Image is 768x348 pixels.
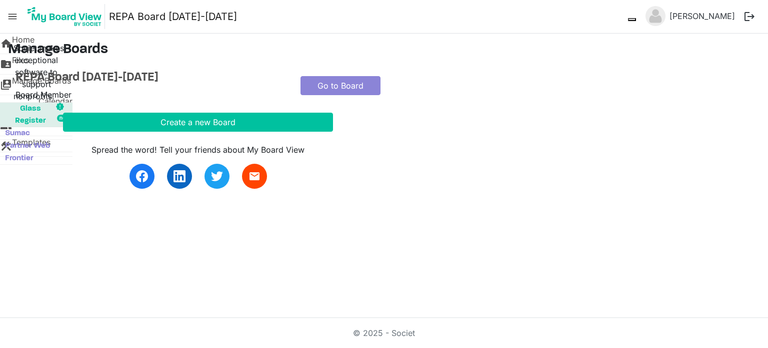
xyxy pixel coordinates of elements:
[248,170,260,182] span: email
[211,170,223,182] img: twitter.svg
[13,43,64,101] span: Societ makes exceptional software to support nonprofits.
[24,4,105,29] img: My Board View Logo
[645,6,665,26] img: no-profile-picture.svg
[24,4,109,29] a: My Board View Logo
[353,328,415,338] a: © 2025 - Societ
[136,170,148,182] img: facebook.svg
[300,76,380,95] a: Go to Board
[8,42,760,59] h3: Manage Boards
[665,6,739,26] a: [PERSON_NAME]
[15,71,285,85] a: REPA Board [DATE]-[DATE]
[15,90,71,100] span: Board Member
[739,6,760,27] button: logout
[63,113,333,132] button: Create a new Board
[3,7,22,26] span: menu
[12,34,34,54] span: Home
[109,7,237,27] a: REPA Board [DATE]-[DATE]
[242,164,267,189] a: email
[63,144,333,156] div: Spread the word! Tell your friends about My Board View
[173,170,185,182] img: linkedin.svg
